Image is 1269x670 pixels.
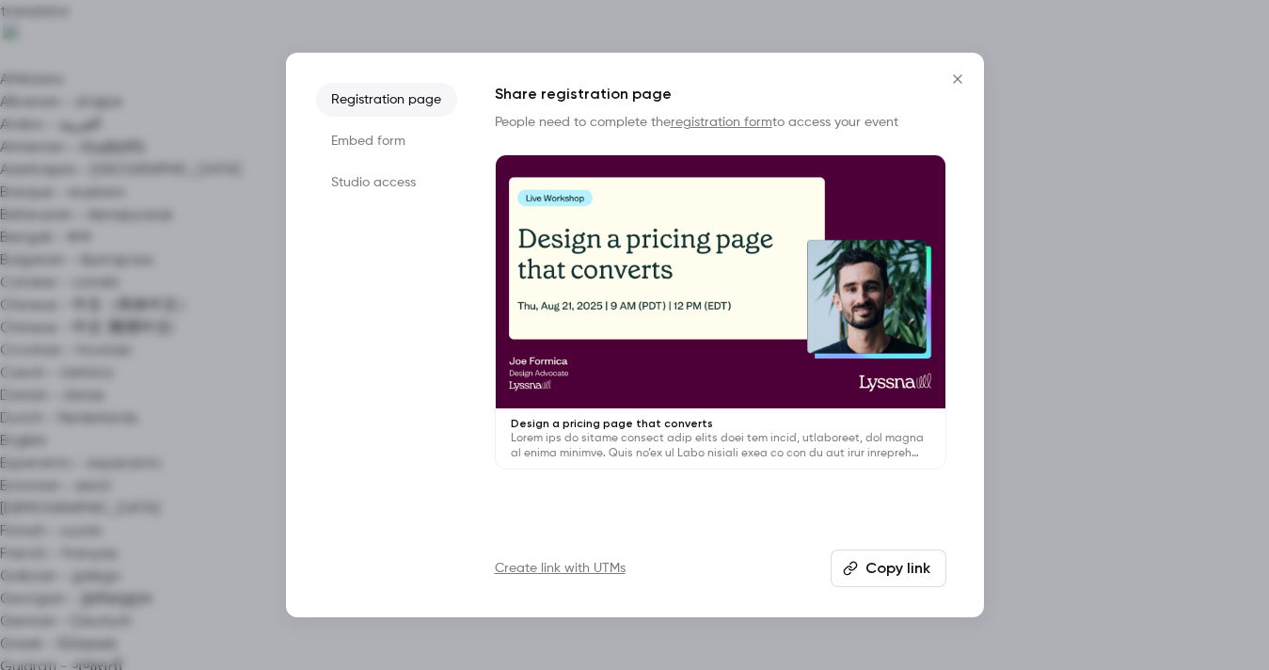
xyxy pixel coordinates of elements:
p: Lorem ips do sitame consect adip elits doei tem incid, utlaboreet, dol magna al enima minimve. Qu... [511,431,930,461]
li: Registration page [316,83,457,117]
button: Copy link [831,550,946,587]
a: registration form [671,116,772,129]
p: Design a pricing page that converts [511,416,930,431]
p: People need to complete the to access your event [495,113,946,132]
a: Design a pricing page that convertsLorem ips do sitame consect adip elits doei tem incid, utlabor... [495,154,946,470]
button: Close [939,60,976,98]
li: Embed form [316,124,457,158]
h1: Share registration page [495,83,946,105]
a: Create link with UTMs [495,559,626,578]
li: Studio access [316,166,457,199]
